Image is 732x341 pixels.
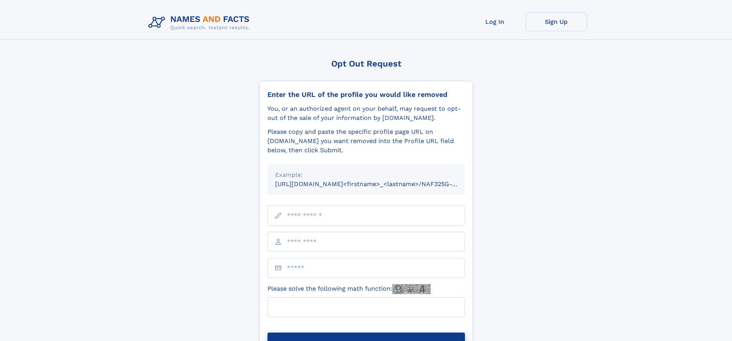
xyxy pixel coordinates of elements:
[275,170,457,180] div: Example:
[267,284,431,294] label: Please solve the following math function:
[259,59,473,68] div: Opt Out Request
[267,104,465,123] div: You, or an authorized agent on your behalf, may request to opt-out of the sale of your informatio...
[145,12,256,33] img: Logo Names and Facts
[267,90,465,99] div: Enter the URL of the profile you would like removed
[464,12,526,31] a: Log In
[526,12,587,31] a: Sign Up
[275,180,480,188] small: [URL][DOMAIN_NAME]<firstname>_<lastname>/NAF325G-xxxxxxxx
[267,127,465,155] div: Please copy and paste the specific profile page URL on [DOMAIN_NAME] you want removed into the Pr...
